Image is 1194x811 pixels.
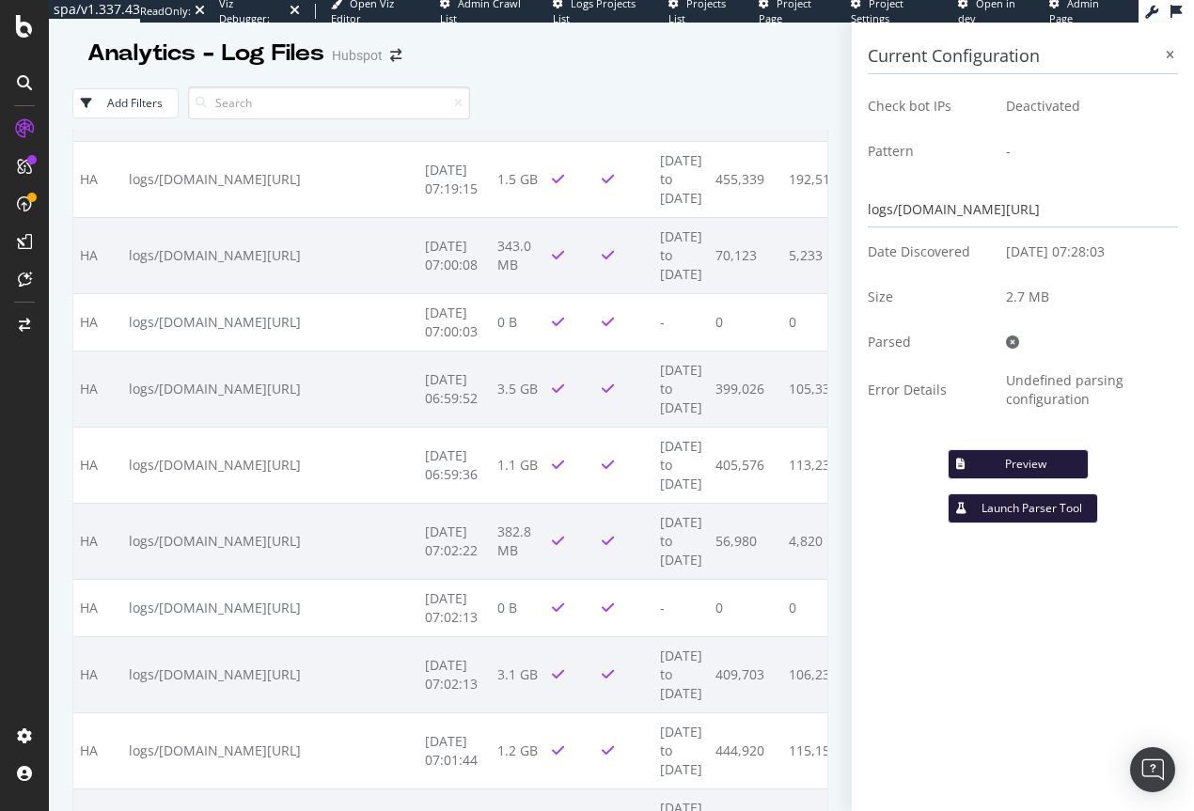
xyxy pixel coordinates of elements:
[122,293,418,351] td: logs/[DOMAIN_NAME][URL]
[418,141,491,217] td: [DATE] 07:19:15
[782,636,856,712] td: 106,234
[73,351,122,427] td: HA
[653,636,709,712] td: [DATE] to [DATE]
[980,456,1073,472] div: Preview
[418,293,491,351] td: [DATE] 07:00:03
[418,427,491,503] td: [DATE] 06:59:36
[122,427,418,503] td: logs/[DOMAIN_NAME][URL]
[653,217,709,293] td: [DATE] to [DATE]
[491,579,545,636] td: 0 B
[653,712,709,788] td: [DATE] to [DATE]
[782,427,856,503] td: 113,239
[122,579,418,636] td: logs/[DOMAIN_NAME][URL]
[140,4,191,19] div: ReadOnly:
[653,503,709,579] td: [DATE] to [DATE]
[491,217,545,293] td: 343.0 MB
[87,38,324,70] div: Analytics - Log Files
[653,427,709,503] td: [DATE] to [DATE]
[709,503,782,579] td: 56,980
[73,636,122,712] td: HA
[122,217,418,293] td: logs/[DOMAIN_NAME][URL]
[73,579,122,636] td: HA
[868,39,1178,74] h3: Current Configuration
[709,427,782,503] td: 405,576
[491,503,545,579] td: 382.8 MB
[868,274,992,320] td: Size
[868,129,992,174] td: Pattern
[491,636,545,712] td: 3.1 GB
[868,320,992,365] td: Parsed
[418,503,491,579] td: [DATE] 07:02:22
[992,274,1178,320] td: 2.7 MB
[122,636,418,712] td: logs/[DOMAIN_NAME][URL]
[188,86,470,119] input: Search
[782,503,856,579] td: 4,820
[72,88,179,118] button: Add Filters
[418,351,491,427] td: [DATE] 06:59:52
[868,193,1178,227] div: logs/[DOMAIN_NAME][URL]
[122,503,418,579] td: logs/[DOMAIN_NAME][URL]
[653,293,709,351] td: -
[73,427,122,503] td: HA
[122,351,418,427] td: logs/[DOMAIN_NAME][URL]
[73,293,122,351] td: HA
[491,427,545,503] td: 1.1 GB
[418,579,491,636] td: [DATE] 07:02:13
[709,579,782,636] td: 0
[653,579,709,636] td: -
[332,46,383,65] div: Hubspot
[418,712,491,788] td: [DATE] 07:01:44
[491,141,545,217] td: 1.5 GB
[782,712,856,788] td: 115,150
[782,293,856,351] td: 0
[868,365,992,415] td: Error Details
[73,141,122,217] td: HA
[948,493,1098,523] button: Launch Parser Tool
[73,217,122,293] td: HA
[992,129,1178,174] td: -
[948,449,1089,479] button: Preview
[709,217,782,293] td: 70,123
[73,712,122,788] td: HA
[982,500,1082,516] div: Launch Parser Tool
[1130,747,1175,792] div: Open Intercom Messenger
[709,351,782,427] td: 399,026
[992,365,1178,415] td: Undefined parsing configuration
[709,293,782,351] td: 0
[709,636,782,712] td: 409,703
[709,712,782,788] td: 444,920
[418,217,491,293] td: [DATE] 07:00:08
[107,95,163,111] div: Add Filters
[491,712,545,788] td: 1.2 GB
[782,217,856,293] td: 5,233
[653,351,709,427] td: [DATE] to [DATE]
[73,503,122,579] td: HA
[868,84,992,129] td: Check bot IPs
[491,351,545,427] td: 3.5 GB
[122,712,418,788] td: logs/[DOMAIN_NAME][URL]
[418,636,491,712] td: [DATE] 07:02:13
[122,141,418,217] td: logs/[DOMAIN_NAME][URL]
[709,141,782,217] td: 455,339
[868,229,992,274] td: Date Discovered
[390,49,401,62] div: arrow-right-arrow-left
[653,141,709,217] td: [DATE] to [DATE]
[491,293,545,351] td: 0 B
[992,84,1178,129] td: Deactivated
[992,229,1178,274] td: [DATE] 07:28:03
[782,351,856,427] td: 105,339
[782,579,856,636] td: 0
[782,141,856,217] td: 192,514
